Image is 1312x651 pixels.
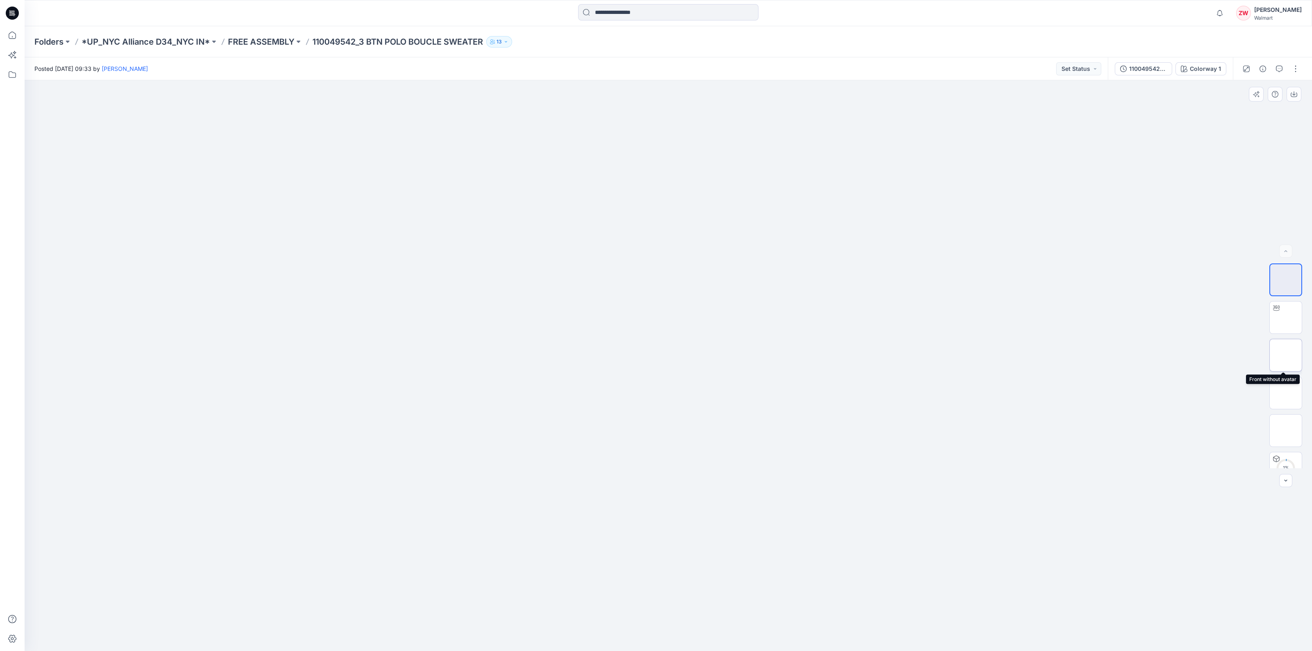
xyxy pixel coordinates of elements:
div: 1 % [1276,465,1296,472]
a: FREE ASSEMBLY [228,36,294,48]
div: 110049542_3 BTN POLO BOUCLE SWEATER [1129,64,1167,73]
span: Posted [DATE] 09:33 by [34,64,148,73]
div: ZW [1236,6,1251,20]
p: 110049542_3 BTN POLO BOUCLE SWEATER [312,36,483,48]
a: *UP_NYC Alliance D34_NYC IN* [82,36,210,48]
button: Details [1256,62,1269,75]
p: 13 [497,37,502,46]
a: Folders [34,36,64,48]
button: 13 [486,36,512,48]
button: 110049542_3 BTN POLO BOUCLE SWEATER [1115,62,1172,75]
div: Colorway 1 [1190,64,1221,73]
div: [PERSON_NAME] [1254,5,1302,15]
a: [PERSON_NAME] [102,65,148,72]
button: Colorway 1 [1175,62,1226,75]
div: Walmart [1254,15,1302,21]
